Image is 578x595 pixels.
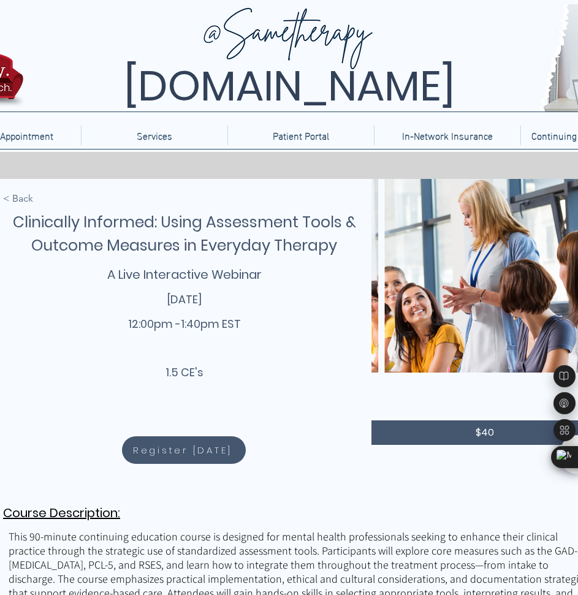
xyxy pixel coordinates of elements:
[374,126,520,145] a: In-Network Insurance
[133,443,232,457] span: Register [DATE]
[107,266,262,283] span: A Live Interactive Webinar
[476,425,494,439] span: $40
[3,186,84,211] div: < Back
[128,316,241,332] span: 12:00pm -1:40pm EST
[131,126,178,145] p: Services
[122,436,246,464] a: Register Today
[267,126,335,145] p: Patient Portal
[3,504,120,521] span: Course Description:
[3,192,33,205] span: < Back
[167,292,202,307] span: [DATE]
[165,365,203,380] span: 1.5 CE's
[396,126,499,145] p: In-Network Insurance
[124,57,455,115] span: [DOMAIN_NAME]
[227,126,374,145] a: Patient Portal
[13,211,356,256] span: Clinically Informed: Using Assessment Tools & Outcome Measures in Everyday Therapy
[81,126,227,145] div: Services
